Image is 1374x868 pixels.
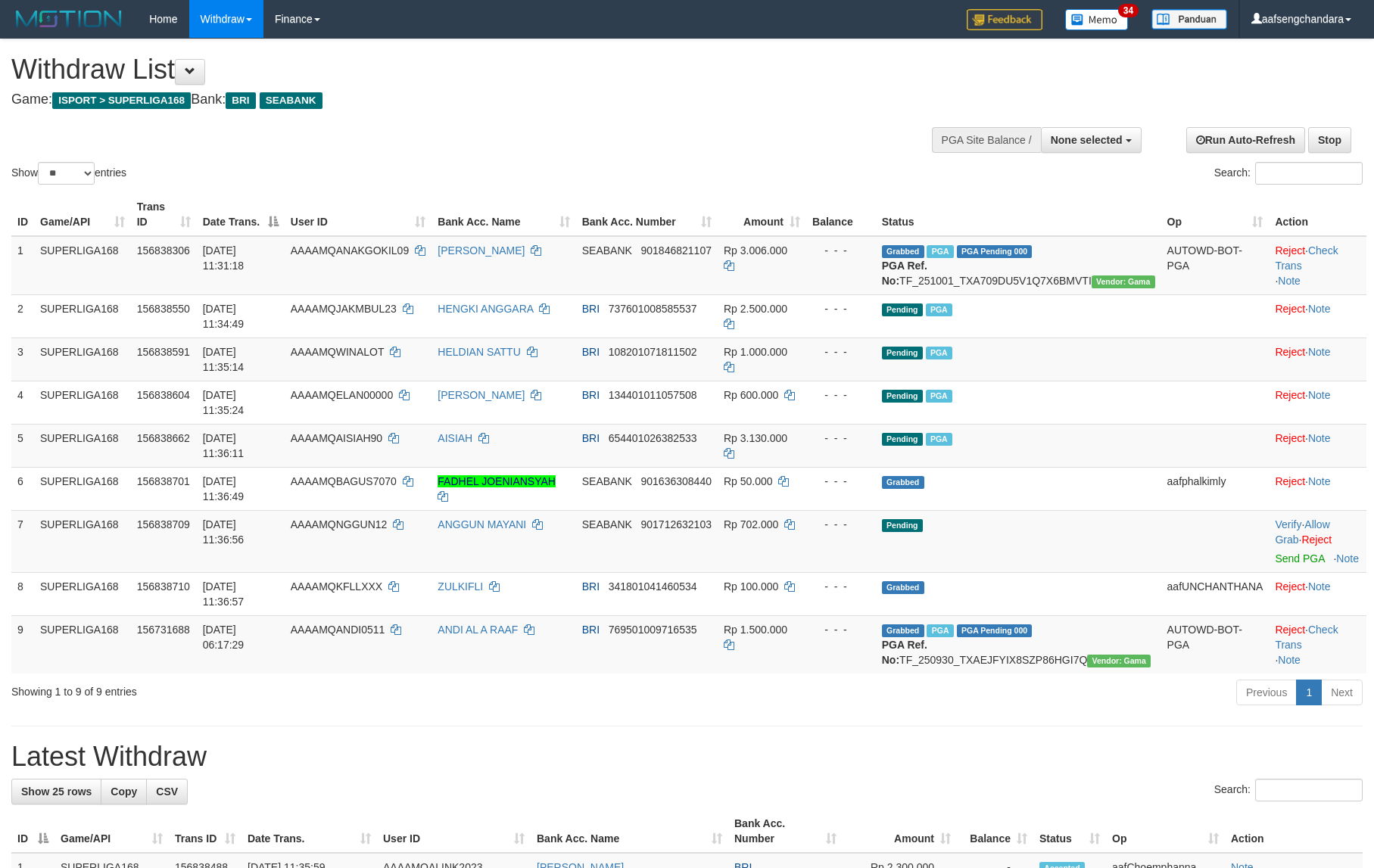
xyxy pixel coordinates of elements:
[197,193,285,236] th: Date Trans.: activate to sort column descending
[1269,193,1366,236] th: Action
[1275,580,1305,593] a: Reject
[724,303,787,315] span: Rp 2.500.000
[843,810,957,853] th: Amount: activate to sort column ascending
[812,622,870,637] div: - - -
[609,303,697,315] span: Copy 737601008585537 to clipboard
[724,475,773,487] span: Rp 50.000
[34,572,131,615] td: SUPERLIGA168
[957,810,1033,853] th: Balance: activate to sort column ascending
[11,467,34,510] td: 6
[812,344,870,359] div: - - -
[1214,162,1363,185] label: Search:
[137,580,190,593] span: 156838710
[1308,346,1331,358] a: Note
[226,92,255,109] span: BRI
[728,810,843,853] th: Bank Acc. Number: activate to sort column ascending
[11,424,34,467] td: 5
[438,346,520,358] a: HELDIAN SATTU
[11,742,1363,772] h1: Latest Withdraw
[11,92,901,107] h4: Game: Bank:
[582,518,632,530] span: SEABANK
[1278,275,1301,287] a: Note
[1275,389,1305,401] a: Reject
[882,260,927,287] b: PGA Ref. No:
[11,779,101,804] a: Show 25 rows
[582,580,600,593] span: BRI
[967,9,1042,30] img: Feedback.jpg
[609,389,697,401] span: Copy 134401011057508 to clipboard
[1308,303,1331,315] a: Note
[582,346,600,358] span: BRI
[11,678,561,699] div: Showing 1 to 9 of 9 entries
[1236,680,1297,705] a: Previous
[812,301,870,316] div: - - -
[926,303,952,316] span: Marked by aafsengchandara
[582,624,600,636] span: BRI
[882,303,923,316] span: Pending
[957,245,1033,258] span: PGA Pending
[203,475,245,502] span: [DATE] 11:36:49
[1106,810,1225,853] th: Op: activate to sort column ascending
[203,303,245,330] span: [DATE] 11:34:49
[724,389,778,401] span: Rp 600.000
[1321,680,1363,705] a: Next
[291,624,385,636] span: AAAAMQANDI0511
[1336,552,1359,565] a: Note
[1161,236,1270,295] td: AUTOWD-BOT-PGA
[576,193,718,236] th: Bank Acc. Number: activate to sort column ascending
[438,518,526,530] a: ANGGUN MAYANI
[926,390,952,403] span: Marked by aafsengchandara
[203,624,245,651] span: [DATE] 06:17:29
[291,475,397,487] span: AAAAMQBAGUS7070
[882,347,923,359] span: Pending
[438,475,556,487] a: FADHEL JOENIANSYAH
[291,518,388,530] span: AAAAMQNGGUN12
[1161,467,1270,510] td: aafphalkimly
[724,244,787,257] span: Rp 3.006.000
[1275,518,1301,530] a: Verify
[137,389,190,401] span: 156838604
[641,518,712,530] span: Copy 901712632103 to clipboard
[38,162,95,185] select: Showentries
[812,387,870,403] div: - - -
[1275,244,1305,257] a: Reject
[1275,518,1329,546] span: ·
[1269,467,1366,510] td: ·
[1308,127,1351,153] a: Stop
[285,193,432,236] th: User ID: activate to sort column ascending
[131,193,197,236] th: Trans ID: activate to sort column ascending
[101,779,147,804] a: Copy
[582,244,632,257] span: SEABANK
[1041,127,1142,153] button: None selected
[11,338,34,381] td: 3
[582,389,600,401] span: BRI
[137,244,190,257] span: 156838306
[1269,236,1366,295] td: · ·
[291,346,384,358] span: AAAAMQWINALOT
[1269,510,1366,572] td: · ·
[1161,572,1270,615] td: aafUNCHANTHANA
[641,475,712,487] span: Copy 901636308440 to clipboard
[11,510,34,572] td: 7
[11,381,34,424] td: 4
[34,294,131,338] td: SUPERLIGA168
[724,432,787,444] span: Rp 3.130.000
[724,518,778,530] span: Rp 702.000
[876,193,1161,236] th: Status
[203,432,245,459] span: [DATE] 11:36:11
[927,624,953,637] span: Marked by aafromsomean
[609,624,697,636] span: Copy 769501009716535 to clipboard
[582,303,600,315] span: BRI
[609,432,697,444] span: Copy 654401026382533 to clipboard
[1308,475,1331,487] a: Note
[1087,655,1151,667] span: Vendor URL: https://trx31.1velocity.biz
[260,92,322,109] span: SEABANK
[1214,779,1363,801] label: Search:
[291,303,397,315] span: AAAAMQJAKMBUL23
[1051,134,1123,146] span: None selected
[876,236,1161,295] td: TF_251001_TXA709DU5V1Q7X6BMVTI
[1225,810,1363,853] th: Action
[241,810,377,853] th: Date Trans.: activate to sort column ascending
[11,162,126,185] label: Show entries
[1301,534,1332,546] a: Reject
